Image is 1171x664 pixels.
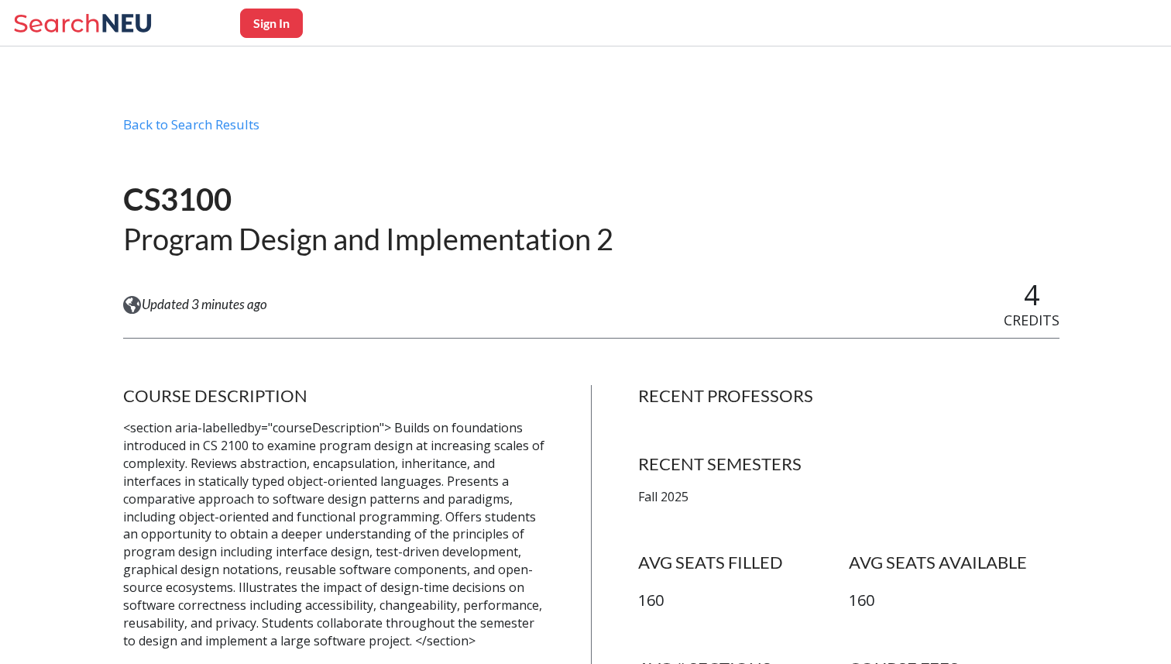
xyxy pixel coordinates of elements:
h4: RECENT SEMESTERS [638,453,1059,475]
span: CREDITS [1004,311,1059,329]
span: Updated 3 minutes ago [142,296,267,313]
p: <section aria-labelledby="courseDescription"> Builds on foundations introduced in CS 2100 to exam... [123,419,544,649]
h4: AVG SEATS AVAILABLE [849,552,1059,573]
h4: AVG SEATS FILLED [638,552,849,573]
h1: CS3100 [123,180,613,219]
h4: RECENT PROFESSORS [638,385,1059,407]
p: Fall 2025 [638,488,1059,506]
div: Back to Search Results [123,116,1060,146]
p: 160 [638,590,849,612]
span: 4 [1024,276,1040,314]
button: Sign In [240,9,303,38]
h4: COURSE DESCRIPTION [123,385,544,407]
h2: Program Design and Implementation 2 [123,220,613,258]
p: 160 [849,590,1059,612]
